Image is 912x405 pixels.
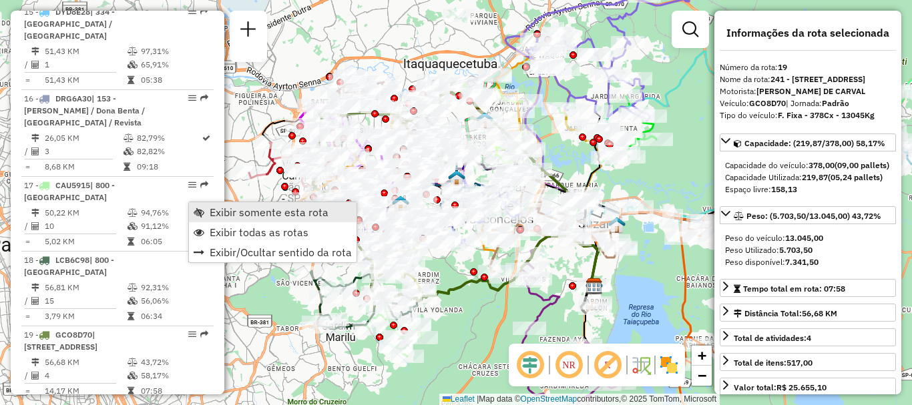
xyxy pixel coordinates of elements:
td: 56,06% [140,294,208,308]
strong: 7.341,50 [785,257,819,267]
i: Distância Total [31,47,39,55]
em: Opções [188,181,196,189]
strong: 517,00 [786,358,813,368]
span: Exibir rótulo [592,349,624,381]
strong: GCO8D70 [749,98,786,108]
a: Tempo total em rota: 07:58 [720,279,896,297]
span: Peso do veículo: [725,233,823,243]
i: Distância Total [31,358,39,366]
strong: 5.703,50 [779,245,813,255]
em: Rota exportada [200,330,208,338]
span: Exibir somente esta rota [210,207,328,218]
span: 17 - [24,180,115,202]
td: = [24,73,31,87]
i: Total de Atividades [31,61,39,69]
i: % de utilização da cubagem [128,297,138,305]
td: / [24,58,31,71]
div: Map data © contributors,© 2025 TomTom, Microsoft [439,394,720,405]
i: Tempo total em rota [128,312,134,320]
div: Capacidade: (219,87/378,00) 58,17% [720,154,896,201]
td: 3,79 KM [44,310,127,323]
i: Distância Total [31,134,39,142]
i: % de utilização da cubagem [128,222,138,230]
div: Valor total: [734,382,827,394]
strong: [PERSON_NAME] DE CARVAL [756,86,865,96]
strong: 219,87 [802,172,828,182]
strong: Padrão [822,98,849,108]
td: 09:18 [136,160,201,173]
td: 97,31% [140,45,208,58]
div: Peso disponível: [725,256,891,268]
div: Espaço livre: [725,183,891,195]
span: GCO8D70 [55,330,92,340]
i: % de utilização do peso [128,47,138,55]
em: Opções [188,94,196,102]
td: 91,12% [140,220,208,233]
div: Distância Total: [734,308,837,320]
span: DRG6A30 [55,93,91,103]
a: Leaflet [443,394,475,404]
span: − [698,367,706,384]
span: | 800 - [GEOGRAPHIC_DATA] [24,255,114,277]
span: 15 - [24,7,115,41]
strong: 4 [807,333,811,343]
span: | 334 - [GEOGRAPHIC_DATA] / [GEOGRAPHIC_DATA] [24,7,115,41]
img: DS Teste [392,195,409,212]
div: Peso: (5.703,50/13.045,00) 43,72% [720,227,896,274]
td: / [24,145,31,158]
i: % de utilização da cubagem [128,372,138,380]
i: Tempo total em rota [128,387,134,395]
a: OpenStreetMap [521,394,578,404]
td: 06:05 [140,235,208,248]
a: Nova sessão e pesquisa [235,16,262,46]
td: 51,43 KM [44,45,127,58]
div: Total de itens: [734,357,813,369]
strong: F. Fixa - 378Cx - 13045Kg [778,110,875,120]
a: Zoom out [692,366,712,386]
td: 05:38 [140,73,208,87]
td: 92,31% [140,281,208,294]
td: 43,72% [140,356,208,369]
i: % de utilização da cubagem [128,61,138,69]
i: Distância Total [31,209,39,217]
td: 4 [44,369,127,382]
strong: 378,00 [809,160,835,170]
i: % de utilização do peso [128,284,138,292]
strong: 13.045,00 [785,233,823,243]
td: 58,17% [140,369,208,382]
td: 10 [44,220,127,233]
td: 51,43 KM [44,73,127,87]
img: 631 UDC Light WCL Cidade Kemel [476,111,493,129]
span: Total de atividades: [734,333,811,343]
i: Total de Atividades [31,372,39,380]
a: Peso: (5.703,50/13.045,00) 43,72% [720,206,896,224]
td: 82,79% [136,131,201,145]
i: % de utilização do peso [128,209,138,217]
td: 50,22 KM [44,206,127,220]
em: Opções [188,330,196,338]
span: Peso: (5.703,50/13.045,00) 43,72% [746,211,881,221]
i: Total de Atividades [31,147,39,155]
strong: (09,00 pallets) [835,160,889,170]
span: 16 - [24,93,145,127]
i: Tempo total em rota [128,76,134,84]
td: / [24,294,31,308]
span: Exibir/Ocultar sentido da rota [210,247,352,258]
div: Capacidade do veículo: [725,159,891,171]
td: 65,91% [140,58,208,71]
a: Exibir filtros [677,16,704,43]
td: 82,82% [136,145,201,158]
span: Capacidade: (219,87/378,00) 58,17% [744,138,885,148]
div: Nome da rota: [720,73,896,85]
span: 18 - [24,255,114,277]
span: Tempo total em rota: 07:58 [743,284,845,294]
td: 8,68 KM [44,160,123,173]
em: Rota exportada [200,7,208,15]
div: Atividade não roteirizada - 37.311.177 EDSON GOMES DAS NEVES [443,9,476,22]
strong: R$ 25.655,10 [776,382,827,392]
td: 94,76% [140,206,208,220]
div: Capacidade Utilizada: [725,171,891,183]
em: Rota exportada [200,181,208,189]
i: Tempo total em rota [128,238,134,246]
span: | Jornada: [786,98,849,108]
